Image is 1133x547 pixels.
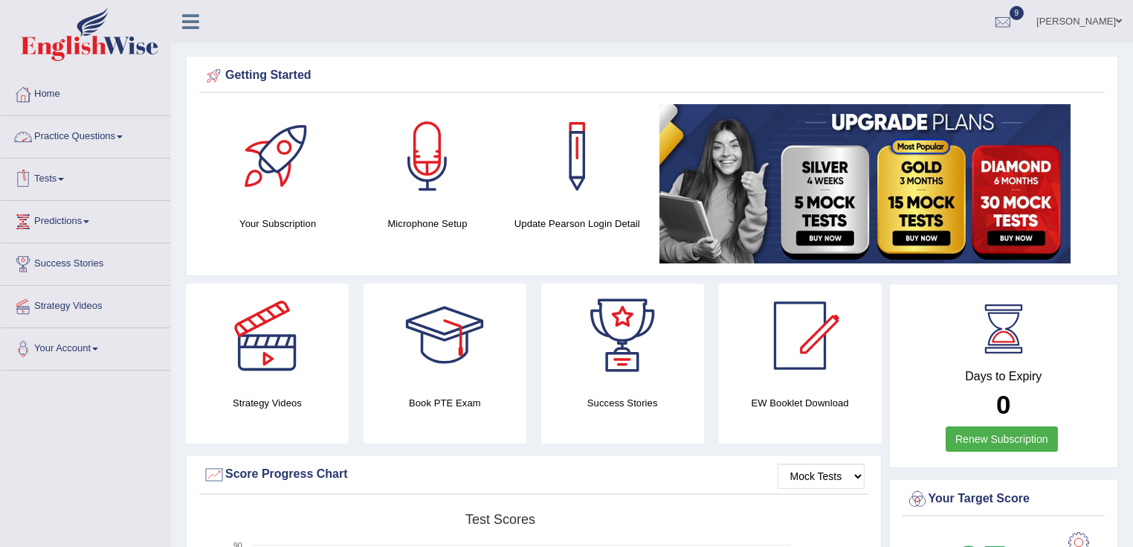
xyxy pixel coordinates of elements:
[364,395,526,411] h4: Book PTE Exam
[541,395,704,411] h4: Success Stories
[210,216,345,231] h4: Your Subscription
[203,464,865,486] div: Score Progress Chart
[1010,6,1024,20] span: 9
[186,395,349,411] h4: Strategy Videos
[1,243,170,281] a: Success Stories
[1,286,170,323] a: Strategy Videos
[203,65,1101,87] div: Getting Started
[1,74,170,111] a: Home
[1,116,170,153] a: Practice Questions
[719,395,882,411] h4: EW Booklet Download
[1,328,170,365] a: Your Account
[1,159,170,196] a: Tests
[510,216,645,231] h4: Update Pearson Login Detail
[946,426,1058,452] a: Renew Subscription
[360,216,494,231] h4: Microphone Setup
[1,201,170,238] a: Predictions
[659,104,1071,263] img: small5.jpg
[906,488,1102,511] div: Your Target Score
[465,512,535,527] tspan: Test scores
[996,390,1010,419] b: 0
[906,370,1102,383] h4: Days to Expiry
